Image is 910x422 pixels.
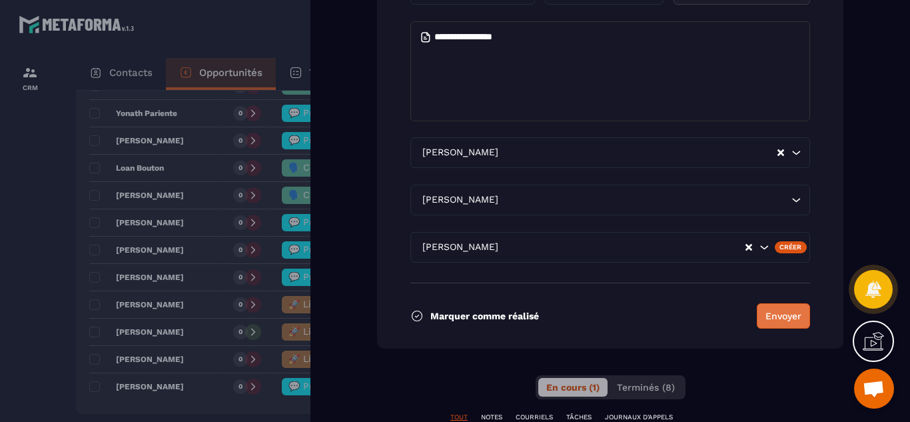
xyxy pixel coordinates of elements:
[775,241,807,253] div: Créer
[854,369,894,409] div: Ouvrir le chat
[546,382,600,393] span: En cours (1)
[450,413,468,422] p: TOUT
[501,240,744,255] input: Search for option
[410,185,810,215] div: Search for option
[501,193,788,207] input: Search for option
[501,145,776,160] input: Search for option
[617,382,675,393] span: Terminés (8)
[419,193,501,207] span: [PERSON_NAME]
[419,145,501,160] span: [PERSON_NAME]
[777,148,784,158] button: Clear Selected
[410,137,810,168] div: Search for option
[609,378,683,397] button: Terminés (8)
[757,303,810,329] button: Envoyer
[481,413,502,422] p: NOTES
[410,232,810,263] div: Search for option
[516,413,553,422] p: COURRIELS
[430,311,539,321] p: Marquer comme réalisé
[566,413,592,422] p: TÂCHES
[605,413,673,422] p: JOURNAUX D'APPELS
[419,240,501,255] span: [PERSON_NAME]
[745,243,752,253] button: Clear Selected
[538,378,608,397] button: En cours (1)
